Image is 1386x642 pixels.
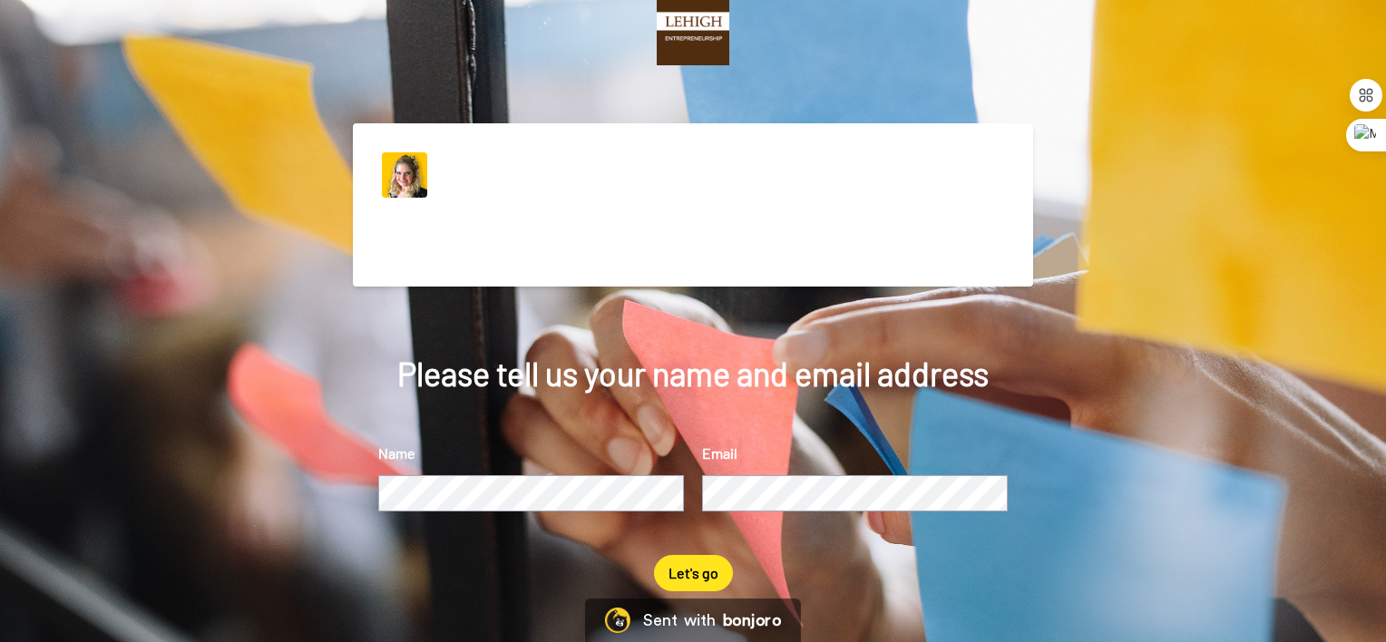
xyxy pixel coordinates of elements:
div: bonjoro [723,612,781,628]
a: Bonjoro LogoSent withbonjoro [585,598,801,642]
label: Name [378,443,415,464]
img: ACg8ocL4ms5tzUcwAvi5MGKIu_SA_pHG6B-MAi2bcckuy7Sa-Nnbfi0=s96-c [382,152,427,198]
div: Sent with [643,612,716,628]
button: Let's go [654,555,733,591]
div: Please tell us your name and email address [378,355,1008,392]
span: Hey, thanks for doing this. It will help us get to know you better and understand your experience... [382,217,999,255]
img: Bonjoro Logo [605,608,630,633]
div: [PERSON_NAME] [PERSON_NAME] [445,163,668,185]
label: Email [702,443,737,464]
